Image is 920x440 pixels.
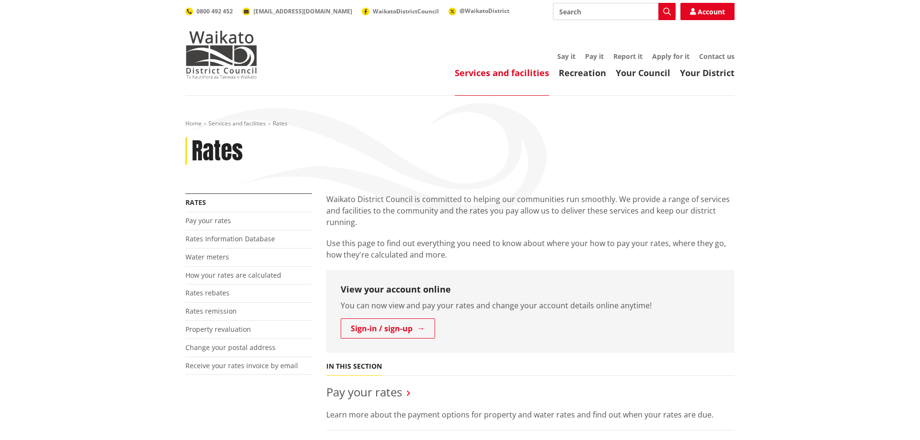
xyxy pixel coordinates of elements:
a: Sign-in / sign-up [341,318,435,338]
a: Property revaluation [185,325,251,334]
a: Recreation [559,67,606,79]
span: WaikatoDistrictCouncil [373,7,439,15]
p: Use this page to find out everything you need to know about where your how to pay your rates, whe... [326,237,735,260]
a: Pay your rates [326,384,402,400]
img: Waikato District Council - Te Kaunihera aa Takiwaa o Waikato [185,31,257,79]
input: Search input [553,3,676,20]
a: Apply for it [652,52,690,61]
p: Learn more about the payment options for property and water rates and find out when your rates ar... [326,409,735,420]
span: Rates [273,119,287,127]
a: Rates Information Database [185,234,275,243]
a: WaikatoDistrictCouncil [362,7,439,15]
span: 0800 492 452 [196,7,233,15]
span: [EMAIL_ADDRESS][DOMAIN_NAME] [253,7,352,15]
p: You can now view and pay your rates and change your account details online anytime! [341,300,720,311]
a: Say it [557,52,575,61]
nav: breadcrumb [185,120,735,128]
a: Your Council [616,67,670,79]
a: 0800 492 452 [185,7,233,15]
a: Change your postal address [185,343,276,352]
a: Your District [680,67,735,79]
a: Pay your rates [185,216,231,225]
h3: View your account online [341,284,720,295]
a: Services and facilities [455,67,549,79]
h5: In this section [326,362,382,371]
a: Rates remission [185,306,237,316]
a: Receive your rates invoice by email [185,361,298,370]
a: Rates rebates [185,288,230,297]
a: Services and facilities [208,119,266,127]
a: How your rates are calculated [185,271,281,280]
a: Rates [185,198,206,207]
span: @WaikatoDistrict [460,7,509,15]
a: Pay it [585,52,604,61]
h1: Rates [192,137,243,165]
a: Water meters [185,252,229,261]
p: Waikato District Council is committed to helping our communities run smoothly. We provide a range... [326,193,735,228]
a: Home [185,119,202,127]
a: Report it [613,52,643,61]
a: @WaikatoDistrict [448,7,509,15]
a: [EMAIL_ADDRESS][DOMAIN_NAME] [242,7,352,15]
a: Account [680,3,735,20]
a: Contact us [699,52,735,61]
